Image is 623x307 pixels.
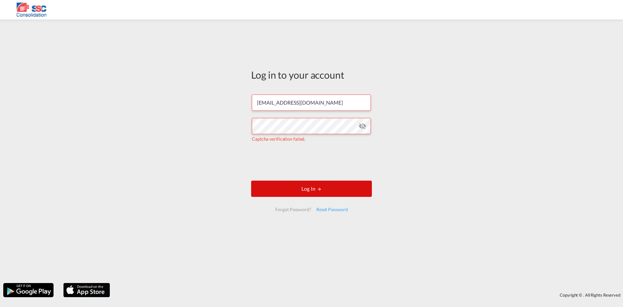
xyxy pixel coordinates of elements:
div: Forgot Password? [273,204,313,215]
button: LOGIN [251,181,372,197]
img: apple.png [63,282,111,298]
div: Reset Password [314,204,350,215]
img: 37d256205c1f11ecaa91a72466fb0159.png [10,3,54,17]
input: Enter email/phone number [252,95,371,111]
md-icon: icon-eye-off [359,122,366,130]
div: Copyright © . All Rights Reserved [113,289,623,301]
span: Captcha verification failed. [252,136,305,142]
div: Log in to your account [251,68,372,82]
iframe: reCAPTCHA [262,149,361,174]
img: google.png [3,282,54,298]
